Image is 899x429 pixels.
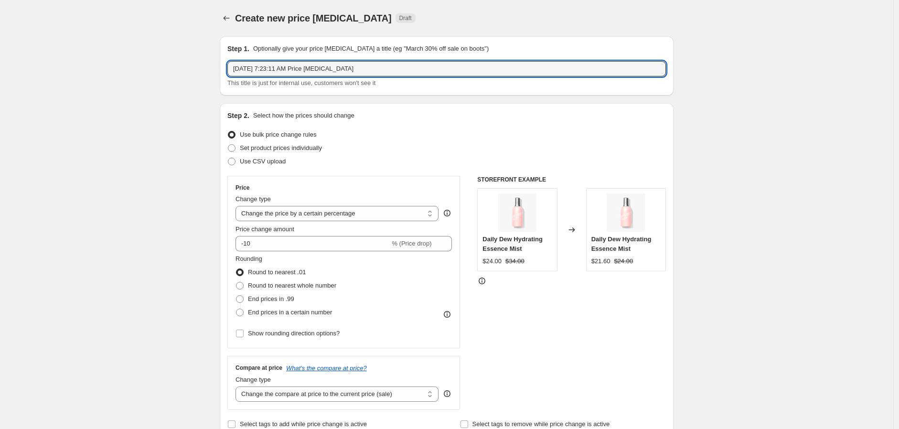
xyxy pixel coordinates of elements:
h2: Step 1. [227,44,249,54]
span: Change type [235,195,271,203]
span: Select tags to remove while price change is active [472,420,610,428]
input: 30% off holiday sale [227,61,666,76]
span: This title is just for internal use, customers won't see it [227,79,375,86]
span: Daily Dew Hydrating Essence Mist [482,236,543,252]
button: What's the compare at price? [286,365,367,372]
img: dailydew_thumb_ee56c5a9-a320-469e-93f2-d6b70af93e03_80x.jpg [498,193,536,232]
strike: $24.00 [614,257,633,266]
div: help [442,208,452,218]
span: Create new price [MEDICAL_DATA] [235,13,392,23]
p: Optionally give your price [MEDICAL_DATA] a title (eg "March 30% off sale on boots") [253,44,489,54]
span: Daily Dew Hydrating Essence Mist [591,236,652,252]
span: Round to nearest .01 [248,268,306,276]
span: Show rounding direction options? [248,330,340,337]
span: Round to nearest whole number [248,282,336,289]
span: End prices in .99 [248,295,294,302]
span: Set product prices individually [240,144,322,151]
h6: STOREFRONT EXAMPLE [477,176,666,183]
span: Price change amount [235,225,294,233]
strike: $34.00 [505,257,524,266]
input: -15 [235,236,390,251]
h2: Step 2. [227,111,249,120]
span: Use CSV upload [240,158,286,165]
span: End prices in a certain number [248,309,332,316]
span: Use bulk price change rules [240,131,316,138]
div: help [442,389,452,398]
span: Rounding [235,255,262,262]
img: dailydew_thumb_ee56c5a9-a320-469e-93f2-d6b70af93e03_80x.jpg [607,193,645,232]
h3: Price [235,184,249,192]
div: $24.00 [482,257,502,266]
p: Select how the prices should change [253,111,354,120]
button: Price change jobs [220,11,233,25]
span: % (Price drop) [392,240,431,247]
span: Select tags to add while price change is active [240,420,367,428]
span: Change type [235,376,271,383]
h3: Compare at price [235,364,282,372]
span: Draft [399,14,412,22]
div: $21.60 [591,257,610,266]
